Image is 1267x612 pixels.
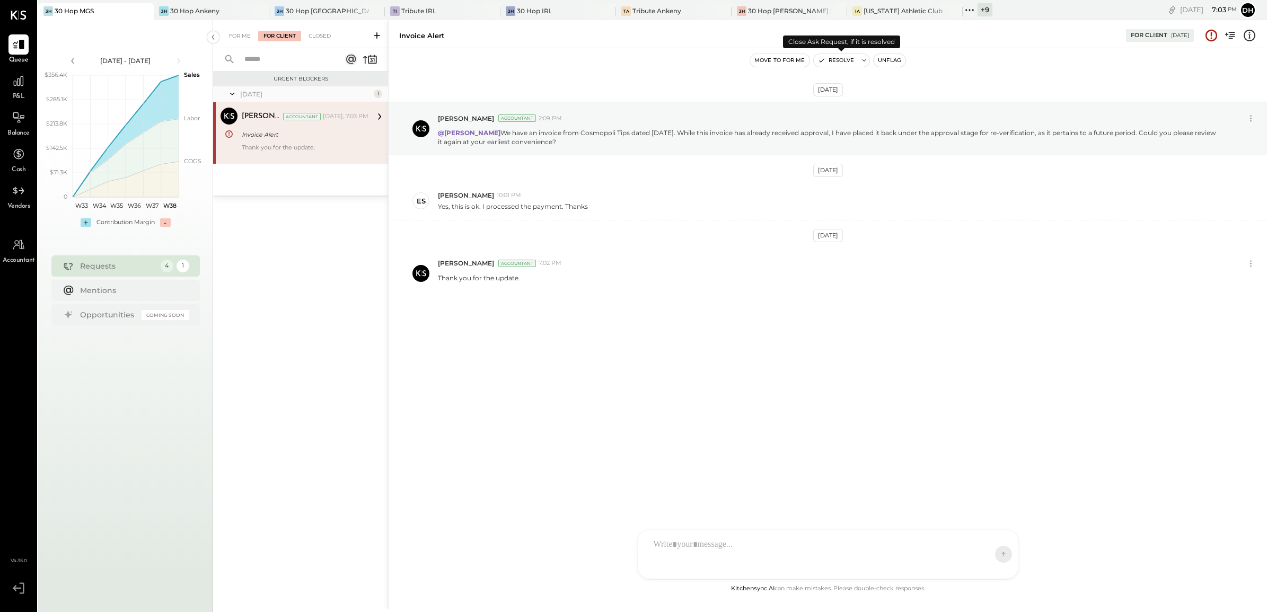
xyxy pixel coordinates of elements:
[96,218,155,227] div: Contribution Margin
[497,191,521,200] span: 10:01 PM
[1131,31,1167,40] div: For Client
[813,164,843,177] div: [DATE]
[43,6,53,16] div: 3H
[55,6,94,15] div: 30 Hop MGS
[160,218,171,227] div: -
[1239,2,1256,19] button: Dh
[864,6,943,15] div: [US_STATE] Athletic Club
[184,114,200,122] text: Labor
[92,202,106,209] text: W34
[323,112,368,121] div: [DATE], 7:03 PM
[128,202,141,209] text: W36
[498,114,536,122] div: Accountant
[242,144,368,158] div: Thank you for the update.
[50,168,67,176] text: $71.3K
[417,196,426,206] div: ES
[438,191,494,200] span: [PERSON_NAME]
[438,129,500,137] strong: @[PERSON_NAME]
[438,114,494,123] span: [PERSON_NAME]
[9,56,29,65] span: Queue
[80,309,136,320] div: Opportunities
[1,108,37,138] a: Balance
[401,6,436,15] div: Tribute IRL
[240,90,371,99] div: [DATE]
[224,31,256,41] div: For Me
[438,273,520,291] p: Thank you for the update.
[1,144,37,175] a: Cash
[46,120,67,127] text: $213.8K
[177,260,189,272] div: 1
[286,6,369,15] div: 30 Hop [GEOGRAPHIC_DATA]
[242,111,281,122] div: [PERSON_NAME]
[438,128,1218,146] p: We have an invoice from Cosmopoli Tips dated [DATE]. While this invoice has already received appr...
[813,83,843,96] div: [DATE]
[814,54,858,67] button: Resolve
[7,129,30,138] span: Balance
[275,6,284,16] div: 3H
[813,229,843,242] div: [DATE]
[399,31,445,41] div: Invoice Alert
[7,202,30,211] span: Vendors
[184,157,201,165] text: COGS
[438,259,494,268] span: [PERSON_NAME]
[978,3,992,16] div: + 9
[80,261,155,271] div: Requests
[748,6,831,15] div: 30 Hop [PERSON_NAME] Summit
[1,235,37,265] a: Accountant
[46,144,67,152] text: $142.5K
[374,90,382,98] div: 1
[737,6,746,16] div: 3H
[75,202,87,209] text: W33
[218,75,383,83] div: Urgent Blockers
[1,71,37,102] a: P&L
[1,181,37,211] a: Vendors
[506,6,515,16] div: 3H
[1,34,37,65] a: Queue
[283,113,321,120] div: Accountant
[80,285,184,296] div: Mentions
[46,95,67,103] text: $285.1K
[163,202,176,209] text: W38
[783,36,900,48] div: Close Ask Request, if it is resolved
[517,6,552,15] div: 30 Hop IRL
[390,6,400,16] div: TI
[64,193,67,200] text: 0
[142,310,189,320] div: Coming Soon
[81,218,91,227] div: +
[258,31,301,41] div: For Client
[110,202,123,209] text: W35
[621,6,631,16] div: TA
[81,56,171,65] div: [DATE] - [DATE]
[874,54,905,67] button: Unflag
[242,129,365,140] div: Invoice Alert
[184,71,200,78] text: Sales
[750,54,810,67] button: Move to for me
[852,6,862,16] div: IA
[1167,4,1177,15] div: copy link
[1171,32,1189,39] div: [DATE]
[13,92,25,102] span: P&L
[12,165,25,175] span: Cash
[539,114,562,123] span: 2:09 PM
[303,31,336,41] div: Closed
[45,71,67,78] text: $356.4K
[3,256,35,265] span: Accountant
[438,202,588,211] p: Yes, this is ok. I processed the payment. Thanks
[632,6,681,15] div: Tribute Ankeny
[146,202,159,209] text: W37
[170,6,219,15] div: 30 Hop Ankeny
[498,260,536,267] div: Accountant
[161,260,173,272] div: 4
[1180,5,1237,15] div: [DATE]
[539,259,561,268] span: 7:02 PM
[159,6,169,16] div: 3H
